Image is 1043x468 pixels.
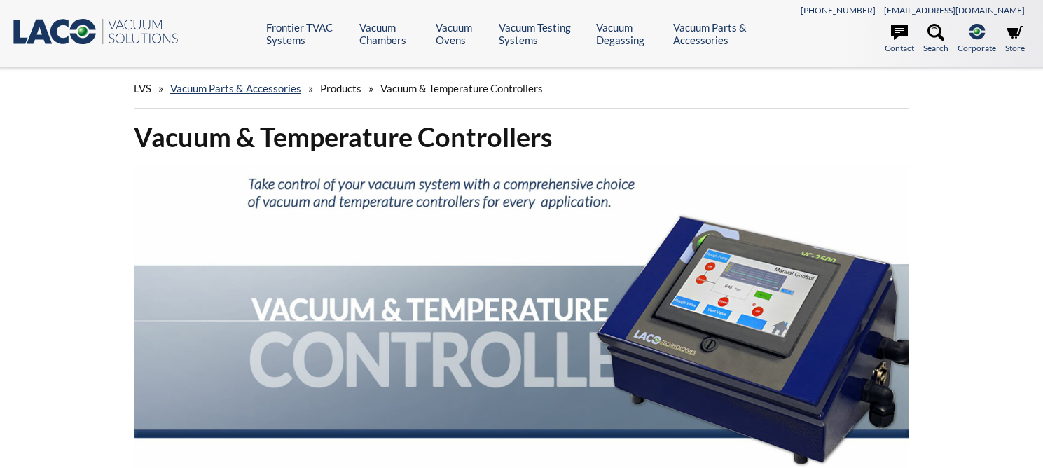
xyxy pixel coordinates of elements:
a: Vacuum Testing Systems [499,21,586,46]
a: Vacuum Parts & Accessories [170,82,301,95]
span: Corporate [958,41,996,55]
a: Vacuum Degassing [596,21,663,46]
a: Frontier TVAC Systems [266,21,349,46]
span: Vacuum & Temperature Controllers [380,82,543,95]
a: Vacuum Chambers [359,21,424,46]
a: Vacuum Ovens [436,21,488,46]
a: Contact [885,24,914,55]
a: [EMAIL_ADDRESS][DOMAIN_NAME] [884,5,1025,15]
a: Search [923,24,948,55]
span: LVS [134,82,151,95]
span: Products [320,82,361,95]
h1: Vacuum & Temperature Controllers [134,120,909,154]
a: Vacuum Parts & Accessories [673,21,773,46]
div: » » » [134,69,909,109]
a: [PHONE_NUMBER] [801,5,876,15]
a: Store [1005,24,1025,55]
